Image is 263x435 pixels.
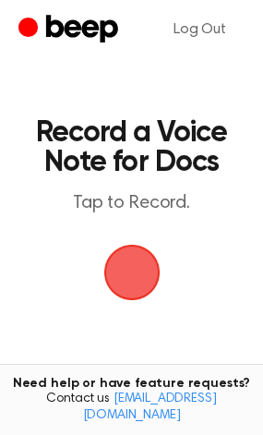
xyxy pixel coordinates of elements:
a: [EMAIL_ADDRESS][DOMAIN_NAME] [83,393,217,422]
img: Beep Logo [104,245,160,300]
a: Beep [18,12,123,48]
a: Log Out [155,7,245,52]
h1: Record a Voice Note for Docs [33,118,230,177]
span: Contact us [11,392,252,424]
p: Tap to Record. [33,192,230,215]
